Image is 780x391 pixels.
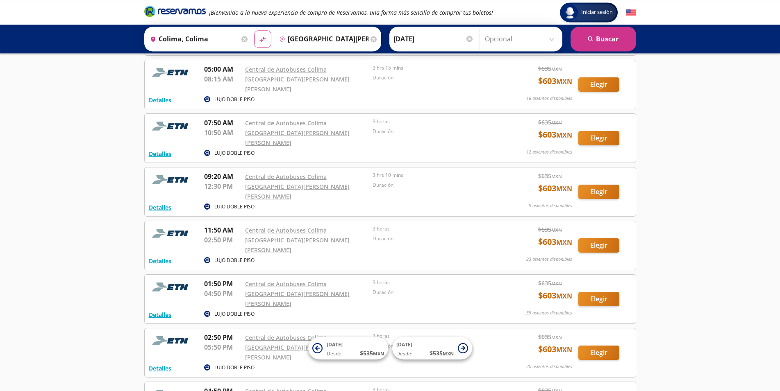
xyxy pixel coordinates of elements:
[485,29,558,49] input: Opcional
[538,118,562,127] span: $ 635
[571,27,636,51] button: Buscar
[578,8,616,16] span: Iniciar sesión
[393,29,474,49] input: Elegir Fecha
[245,344,350,361] a: [GEOGRAPHIC_DATA][PERSON_NAME][PERSON_NAME]
[551,66,562,72] small: MXN
[149,225,194,242] img: RESERVAMOS
[245,75,350,93] a: [GEOGRAPHIC_DATA][PERSON_NAME][PERSON_NAME]
[430,349,454,357] span: $ 535
[204,279,241,289] p: 01:50 PM
[144,5,206,17] i: Brand Logo
[538,172,562,180] span: $ 635
[144,5,206,20] a: Brand Logo
[214,257,255,264] p: LUJO DOBLE PISO
[626,7,636,18] button: English
[556,292,572,301] small: MXN
[245,280,327,288] a: Central de Autobuses Colima
[245,290,350,307] a: [GEOGRAPHIC_DATA][PERSON_NAME][PERSON_NAME]
[578,292,619,306] button: Elegir
[373,181,496,189] p: Duración
[204,118,241,128] p: 07:50 AM
[373,279,496,286] p: 3 horas
[538,225,562,234] span: $ 635
[214,96,255,103] p: LUJO DOBLE PISO
[538,129,572,141] span: $ 603
[245,236,350,254] a: [GEOGRAPHIC_DATA][PERSON_NAME][PERSON_NAME]
[396,341,412,348] span: [DATE]
[245,183,350,200] a: [GEOGRAPHIC_DATA][PERSON_NAME][PERSON_NAME]
[373,172,496,179] p: 3 hrs 10 mins
[204,342,241,352] p: 05:50 PM
[373,225,496,233] p: 3 horas
[526,95,572,102] p: 18 asientos disponibles
[245,129,350,147] a: [GEOGRAPHIC_DATA][PERSON_NAME][PERSON_NAME]
[526,310,572,316] p: 35 asientos disponibles
[551,120,562,126] small: MXN
[556,77,572,86] small: MXN
[149,364,171,373] button: Detalles
[149,332,194,349] img: RESERVAMOS
[204,74,241,84] p: 08:15 AM
[551,173,562,179] small: MXN
[556,184,572,193] small: MXN
[214,203,255,210] p: LUJO DOBLE PISO
[538,289,572,302] span: $ 603
[214,149,255,157] p: LUJO DOBLE PISO
[149,257,171,265] button: Detalles
[556,238,572,247] small: MXN
[245,334,327,341] a: Central de Autobuses Colima
[214,364,255,371] p: LUJO DOBLE PISO
[204,181,241,191] p: 12:30 PM
[529,202,572,209] p: 9 asientos disponibles
[538,75,572,87] span: $ 603
[373,118,496,125] p: 3 horas
[245,119,327,127] a: Central de Autobuses Colima
[149,279,194,295] img: RESERVAMOS
[551,227,562,233] small: MXN
[204,172,241,181] p: 09:20 AM
[149,96,171,104] button: Detalles
[538,332,562,341] span: $ 635
[149,64,194,81] img: RESERVAMOS
[578,185,619,199] button: Elegir
[149,172,194,188] img: RESERVAMOS
[526,363,572,370] p: 20 asientos disponibles
[373,128,496,135] p: Duración
[373,235,496,242] p: Duración
[373,350,384,357] small: MXN
[373,64,496,72] p: 3 hrs 15 mins
[526,149,572,156] p: 12 asientos disponibles
[360,349,384,357] span: $ 535
[308,337,388,359] button: [DATE]Desde:$535MXN
[373,289,496,296] p: Duración
[245,66,327,73] a: Central de Autobuses Colima
[327,341,343,348] span: [DATE]
[538,343,572,355] span: $ 603
[204,225,241,235] p: 11:50 AM
[149,118,194,134] img: RESERVAMOS
[538,236,572,248] span: $ 603
[443,350,454,357] small: MXN
[327,350,343,357] span: Desde:
[149,149,171,158] button: Detalles
[551,334,562,340] small: MXN
[204,332,241,342] p: 02:50 PM
[214,310,255,318] p: LUJO DOBLE PISO
[276,29,368,49] input: Buscar Destino
[392,337,472,359] button: [DATE]Desde:$535MXN
[149,203,171,212] button: Detalles
[556,345,572,354] small: MXN
[204,128,241,138] p: 10:50 AM
[526,256,572,263] p: 23 asientos disponibles
[538,182,572,194] span: $ 603
[578,131,619,145] button: Elegir
[556,131,572,140] small: MXN
[204,289,241,298] p: 04:50 PM
[149,310,171,319] button: Detalles
[578,346,619,360] button: Elegir
[396,350,412,357] span: Desde:
[578,238,619,253] button: Elegir
[538,279,562,287] span: $ 635
[551,280,562,287] small: MXN
[245,173,327,181] a: Central de Autobuses Colima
